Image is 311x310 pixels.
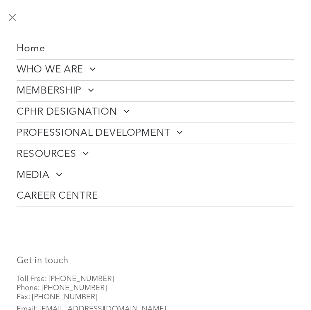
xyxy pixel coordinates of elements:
font: Get in touch [17,256,68,265]
a: MEMBERSHIP [17,81,294,101]
span: Toll Free: [PHONE_NUMBER] [17,275,114,283]
a: CAREER CENTRE [17,186,294,207]
a: MEDIA [17,165,294,186]
span: Fax: [PHONE_NUMBER] [17,293,97,301]
a: WHO WE ARE [17,60,294,80]
button: menu [4,9,21,26]
a: PROFESSIONAL DEVELOPMENT [17,123,294,144]
a: Home [17,39,294,59]
a: RESOURCES [17,144,294,165]
a: CPHR DESIGNATION [17,102,294,123]
span: Phone: [PHONE_NUMBER] [17,284,107,292]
